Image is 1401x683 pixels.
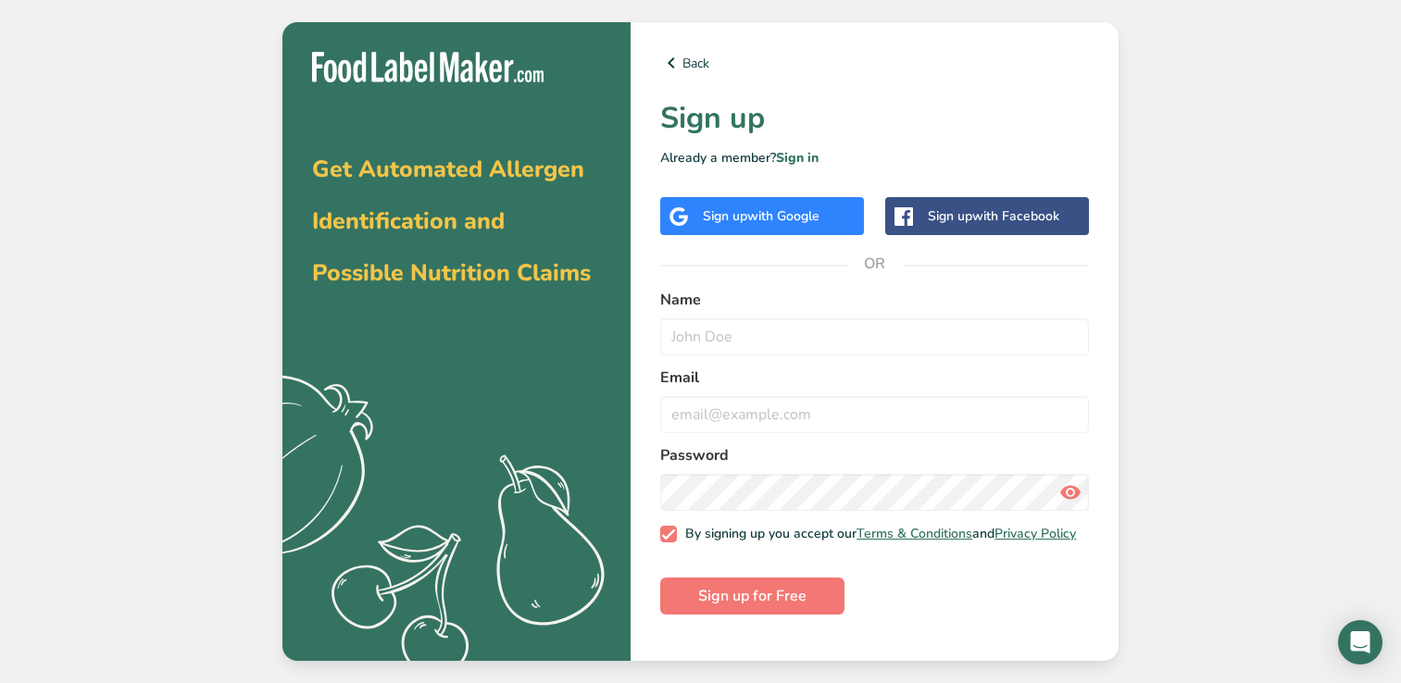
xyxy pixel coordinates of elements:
[660,577,844,615] button: Sign up for Free
[703,206,819,226] div: Sign up
[660,396,1089,433] input: email@example.com
[747,207,819,225] span: with Google
[857,525,972,542] a: Terms & Conditions
[660,96,1089,141] h1: Sign up
[660,148,1089,168] p: Already a member?
[776,149,819,167] a: Sign in
[994,525,1076,542] a: Privacy Policy
[847,236,903,292] span: OR
[660,289,1089,311] label: Name
[660,366,1089,389] label: Email
[660,318,1089,355] input: John Doe
[928,206,1059,226] div: Sign up
[1338,620,1382,664] div: Open Intercom Messenger
[972,207,1059,225] span: with Facebook
[660,444,1089,466] label: Password
[698,585,807,607] span: Sign up for Free
[312,154,591,289] span: Get Automated Allergen Identification and Possible Nutrition Claims
[312,52,544,82] img: Food Label Maker
[677,526,1077,542] span: By signing up you accept our and
[660,52,1089,74] a: Back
